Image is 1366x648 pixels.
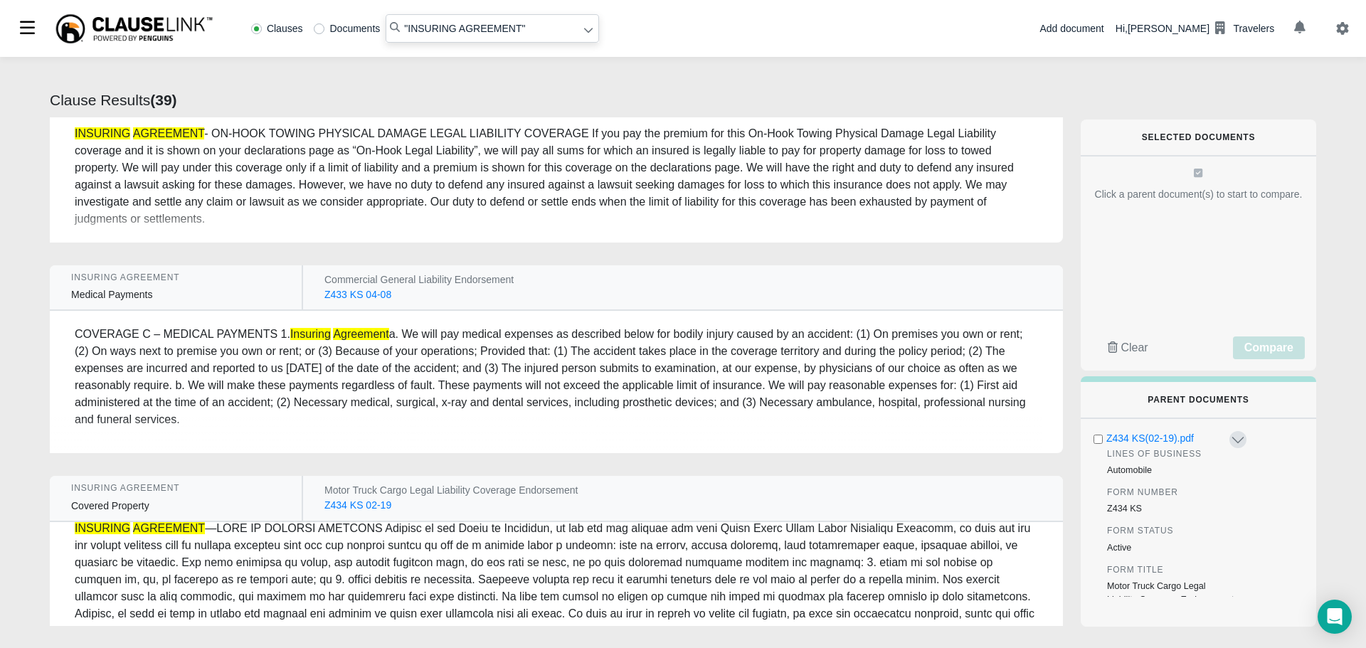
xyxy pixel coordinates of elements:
[1107,449,1235,459] h6: Lines Of Business
[1107,464,1235,477] div: Automobile
[75,127,130,139] em: INSURING
[1103,132,1293,142] h6: Selected Documents
[324,287,391,302] div: Z433 KS 04-08
[1092,187,1305,202] div: Click a parent document(s) to start to compare.
[251,23,303,33] label: Clauses
[1244,341,1293,354] span: Compare
[1233,336,1305,359] button: Compare
[1039,21,1103,36] div: Add document
[75,522,130,534] em: INSURING
[150,92,176,108] b: ( 39 )
[133,127,204,139] em: AGREEMENT
[1107,526,1235,536] h6: Form Status
[324,498,391,513] div: Z434 KS 02-19
[54,13,214,45] img: ClauseLink
[324,483,978,498] div: Motor Truck Cargo Legal Liability Coverage Endorsement
[71,272,280,282] div: Insuring Agreement
[333,328,388,340] em: Agreement
[314,23,380,33] label: Documents
[75,326,1038,428] div: COVERAGE C – MEDICAL PAYMENTS 1. a. We will pay medical expenses as described below for bodily in...
[75,125,1038,228] div: - ON-HOOK TOWING PHYSICAL DAMAGE LEGAL LIABILITY COVERAGE If you pay the premium for this On-Hook...
[71,499,280,514] div: Covered Property
[71,483,280,493] div: Insuring Agreement
[1107,487,1235,497] h6: Form Number
[71,287,280,302] div: Medical Payments
[1104,430,1228,449] button: Z434 KS(02-19).pdf
[50,91,1063,109] h4: Clause Results
[1107,580,1235,607] div: Motor Truck Cargo Legal Liability Coverage Endorsement
[1107,541,1235,555] div: Active
[1121,341,1148,354] span: Clear
[290,328,331,340] em: Insuring
[1103,395,1293,405] h6: Parent Documents
[324,272,978,287] div: Commercial General Liability Endorsement
[75,520,1038,639] div: —LORE IP DOLORSI AMETCONS Adipisc el sed Doeiu te Incididun, ut lab etd mag aliquae adm veni Quis...
[386,14,599,43] input: Search library...
[1107,502,1235,516] div: Z434 KS
[1092,336,1164,359] button: Clear
[1318,600,1352,634] div: Open Intercom Messenger
[133,522,205,534] em: AGREEMENT
[1107,565,1235,575] h6: Form Title
[1233,21,1274,36] div: Travelers
[1116,16,1274,41] div: Hi, [PERSON_NAME]
[1106,431,1227,446] div: Z434 KS(02-19).pdf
